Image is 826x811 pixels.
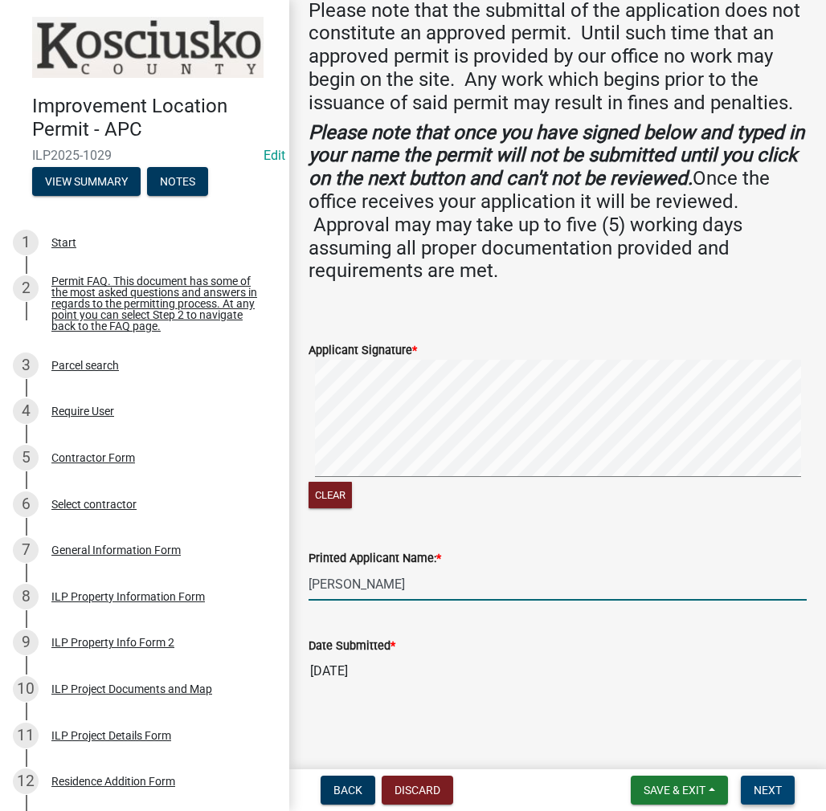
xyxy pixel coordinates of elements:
[13,537,39,563] div: 7
[13,230,39,255] div: 1
[309,641,395,652] label: Date Submitted
[13,445,39,471] div: 5
[631,776,728,805] button: Save & Exit
[32,176,141,189] wm-modal-confirm: Summary
[309,121,804,190] strong: Please note that once you have signed below and typed in your name the permit will not be submitt...
[741,776,795,805] button: Next
[32,148,257,163] span: ILP2025-1029
[13,353,39,378] div: 3
[51,683,212,695] div: ILP Project Documents and Map
[754,784,782,797] span: Next
[51,637,174,648] div: ILP Property Info Form 2
[309,345,417,357] label: Applicant Signature
[13,584,39,609] div: 8
[147,176,208,189] wm-modal-confirm: Notes
[147,167,208,196] button: Notes
[321,776,375,805] button: Back
[51,237,76,248] div: Start
[264,148,285,163] wm-modal-confirm: Edit Application Number
[309,553,441,564] label: Printed Applicant Name:
[13,630,39,655] div: 9
[333,784,362,797] span: Back
[13,676,39,702] div: 10
[32,17,264,78] img: Kosciusko County, Indiana
[51,730,171,741] div: ILP Project Details Form
[32,95,276,141] h4: Improvement Location Permit - APC
[51,544,181,556] div: General Information Form
[309,482,352,508] button: Clear
[13,723,39,748] div: 11
[644,784,705,797] span: Save & Exit
[32,167,141,196] button: View Summary
[309,121,807,283] h4: Once the office receives your application it will be reviewed. Approval may may take up to five (...
[51,452,135,463] div: Contractor Form
[51,776,175,787] div: Residence Addition Form
[264,148,285,163] a: Edit
[13,275,39,301] div: 2
[382,776,453,805] button: Discard
[51,591,205,602] div: ILP Property Information Form
[13,768,39,794] div: 12
[13,398,39,424] div: 4
[13,491,39,517] div: 6
[51,499,137,510] div: Select contractor
[51,405,114,417] div: Require User
[51,360,119,371] div: Parcel search
[51,275,264,332] div: Permit FAQ. This document has some of the most asked questions and answers in regards to the perm...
